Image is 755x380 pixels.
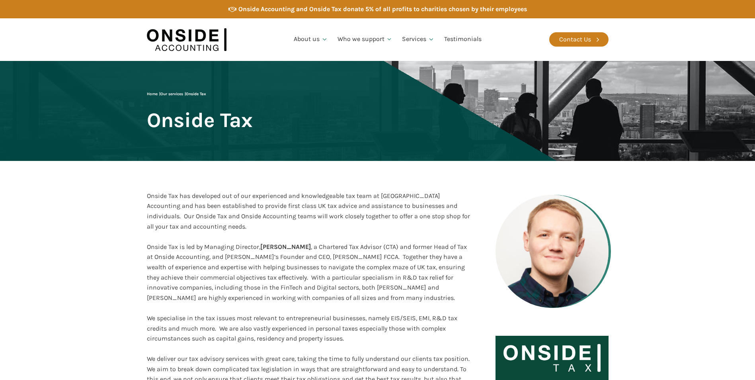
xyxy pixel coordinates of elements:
[147,242,470,303] div: [PERSON_NAME]
[397,26,439,53] a: Services
[147,243,467,302] span: , a Chartered Tax Advisor (CTA) and former Head of Tax at Onside Accounting, and [PERSON_NAME]’s ...
[147,24,226,55] img: Onside Accounting
[439,26,486,53] a: Testimonials
[559,34,591,45] div: Contact Us
[147,314,457,342] span: We specialise in the tax issues most relevant to entrepreneurial businesses, namely EIS/SEIS, EMI...
[147,92,206,96] span: | |
[147,92,158,96] a: Home
[147,243,260,251] span: Onside Tax is led by Managing Director,
[238,4,527,14] div: Onside Accounting and Onside Tax donate 5% of all profits to charities chosen by their employees
[147,109,253,131] span: Onside Tax
[549,32,609,47] a: Contact Us
[289,26,333,53] a: About us
[147,192,470,230] span: Onside Tax has developed out of our experienced and knowledgeable tax team at [GEOGRAPHIC_DATA] A...
[333,26,398,53] a: Who we support
[160,92,183,96] a: Our services
[186,92,206,96] span: Onside Tax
